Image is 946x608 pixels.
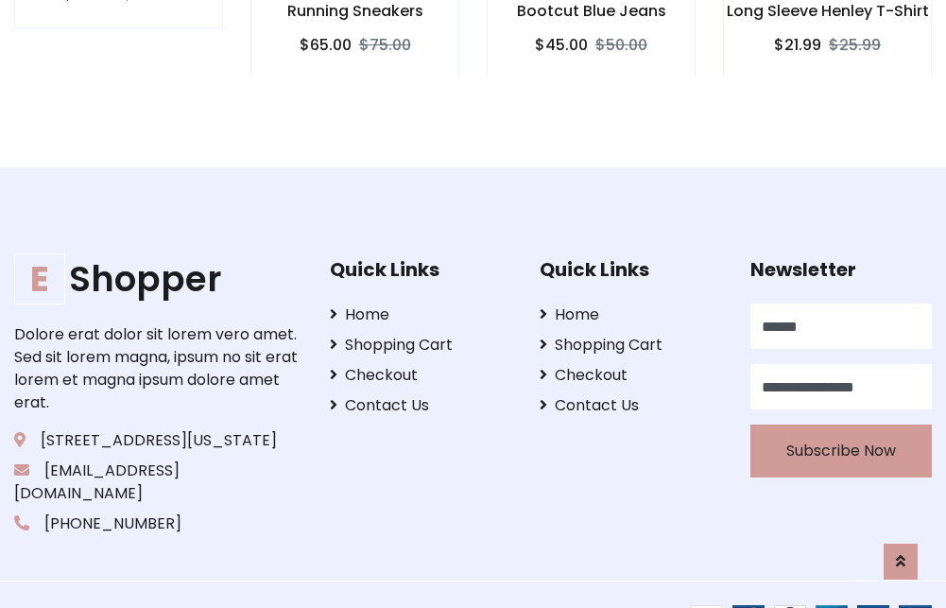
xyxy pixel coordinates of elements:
span: E [14,253,65,304]
h5: Quick Links [540,258,721,281]
del: $50.00 [595,33,647,55]
del: $75.00 [359,33,411,55]
p: [PHONE_NUMBER] [14,512,301,535]
button: Subscribe Now [750,425,932,478]
h6: Bootcut Blue Jeans [488,2,695,20]
p: [STREET_ADDRESS][US_STATE] [14,429,301,452]
h6: $65.00 [300,35,352,53]
a: Home [330,304,511,326]
a: Shopping Cart [540,334,721,356]
h6: $45.00 [535,35,588,53]
a: Contact Us [540,394,721,417]
a: Home [540,304,721,326]
h6: Long Sleeve Henley T-Shirt [724,2,931,20]
h6: $21.99 [774,35,821,53]
p: Dolore erat dolor sit lorem vero amet. Sed sit lorem magna, ipsum no sit erat lorem et magna ipsu... [14,323,301,414]
a: Checkout [540,364,721,387]
a: EShopper [14,258,301,300]
a: Checkout [330,364,511,387]
h1: Shopper [14,258,301,300]
h5: Quick Links [330,258,511,281]
h5: Newsletter [750,258,932,281]
h6: Running Sneakers [251,2,458,20]
del: $25.99 [829,33,881,55]
a: Contact Us [330,394,511,417]
p: [EMAIL_ADDRESS][DOMAIN_NAME] [14,460,301,505]
a: Shopping Cart [330,334,511,356]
